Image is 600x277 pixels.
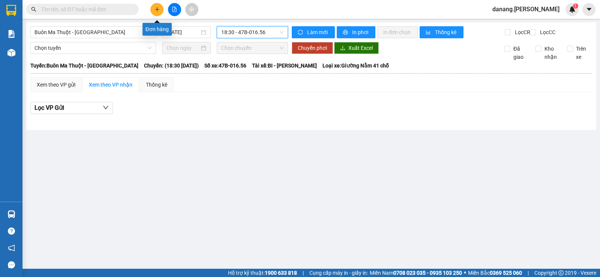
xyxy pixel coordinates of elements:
[569,6,576,13] img: icon-new-feature
[7,49,15,57] img: warehouse-icon
[204,61,246,70] span: Số xe: 47B-016.56
[334,42,379,54] button: downloadXuất Excel
[528,269,529,277] span: |
[8,228,15,235] span: question-circle
[103,105,109,111] span: down
[343,30,349,36] span: printer
[144,61,199,70] span: Chuyến: (18:30 [DATE])
[292,42,333,54] button: Chuyển phơi
[88,6,152,24] div: Buôn Mê Thuột
[37,81,75,89] div: Xem theo VP gửi
[486,4,565,14] span: danang.[PERSON_NAME]
[370,269,462,277] span: Miền Nam
[574,3,577,9] span: 1
[512,28,531,36] span: Lọc CR
[537,28,556,36] span: Lọc CC
[6,5,16,16] img: logo-vxr
[146,81,167,89] div: Thống kê
[7,30,15,38] img: solution-icon
[426,30,432,36] span: bar-chart
[34,103,64,112] span: Lọc VP Gửi
[352,28,369,36] span: In phơi
[189,7,194,12] span: aim
[6,6,18,14] span: Gửi:
[468,269,522,277] span: Miền Bắc
[322,61,389,70] span: Loại xe: Giường Nằm 41 chỗ
[573,45,592,61] span: Trên xe
[168,3,181,16] button: file-add
[41,5,130,13] input: Tìm tên, số ĐT hoặc mã đơn
[185,3,198,16] button: aim
[541,45,561,61] span: Kho nhận
[510,45,530,61] span: Đã giao
[337,26,375,38] button: printerIn phơi
[221,27,283,38] span: 18:30 - 47B-016.56
[7,210,15,218] img: warehouse-icon
[377,26,418,38] button: In đơn chọn
[154,7,160,12] span: plus
[228,269,297,277] span: Hỗ trợ kỹ thuật:
[34,27,151,38] span: Buôn Ma Thuột - Đà Nẵng
[30,102,113,114] button: Lọc VP Gửi
[221,42,283,54] span: Chọn chuyến
[31,7,36,12] span: search
[8,261,15,268] span: message
[573,3,578,9] sup: 1
[582,3,595,16] button: caret-down
[298,30,304,36] span: sync
[303,269,304,277] span: |
[586,6,592,13] span: caret-down
[166,44,200,52] input: Chọn ngày
[88,24,152,51] div: A Thành( [PERSON_NAME] phát)
[393,270,462,276] strong: 0708 023 035 - 0935 103 250
[6,6,82,32] div: [GEOGRAPHIC_DATA] (Hàng)
[34,42,151,54] span: Chọn tuyến
[166,28,200,36] input: 12/09/2025
[292,26,335,38] button: syncLàm mới
[252,61,317,70] span: Tài xế: BI - [PERSON_NAME]
[30,63,138,69] b: Tuyến: Buôn Ma Thuột - [GEOGRAPHIC_DATA]
[172,7,177,12] span: file-add
[89,81,132,89] div: Xem theo VP nhận
[88,51,152,62] div: 0914462425
[420,26,463,38] button: bar-chartThống kê
[142,23,172,36] div: Đơn hàng
[8,244,15,252] span: notification
[435,28,457,36] span: Thống kê
[265,270,297,276] strong: 1900 633 818
[307,28,329,36] span: Làm mới
[150,3,163,16] button: plus
[558,270,564,276] span: copyright
[490,270,522,276] strong: 0369 525 060
[464,271,466,274] span: ⚪️
[88,7,106,15] span: Nhận:
[309,269,368,277] span: Cung cấp máy in - giấy in:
